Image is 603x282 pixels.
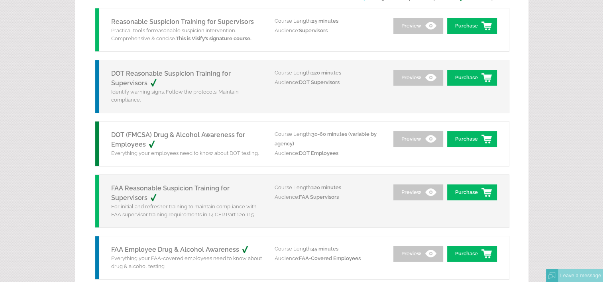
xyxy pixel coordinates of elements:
strong: This is Visify’s signature course. [176,35,251,41]
span: FAA Supervisors [299,194,339,200]
a: Preview [393,131,443,147]
a: Preview [393,246,443,262]
span: DOT Supervisors [299,79,340,85]
p: Audience: [275,149,382,158]
p: Audience: [275,78,382,87]
a: FAA Reasonable Suspicion Training for Supervisors [111,184,230,202]
a: Purchase [447,18,497,34]
span: 120 minutes [312,70,341,76]
span: reasonable suspicion intervention. Comprehensive & concise. [111,27,251,41]
p: Course Length: [275,183,382,192]
p: Everything your FAA-covered employees need to know about drug & alcohol testing [111,255,263,270]
a: Purchase [447,184,497,200]
p: Everything your employees need to know about DOT testing. [111,149,263,157]
a: DOT Reasonable Suspicion Training for Supervisors [111,70,231,87]
p: Audience: [275,192,382,202]
a: Preview [393,70,443,86]
span: 25 minutes [312,18,338,24]
img: Offline [548,272,556,279]
p: Practical tools for [111,27,263,43]
a: Preview [393,18,443,34]
a: FAA Employee Drug & Alcohol Awareness [111,246,257,253]
a: Purchase [447,131,497,147]
span: FAA-Covered Employees [299,255,361,261]
span: For initial and refresher training to maintain compliance with FAA supervisor training requiremen... [111,204,257,217]
p: Course Length: [275,129,382,149]
span: 30-60 minutes (variable by agency) [275,131,377,147]
a: Reasonable Suspicion Training for Supervisors [111,18,254,25]
p: Course Length: [275,68,382,78]
p: Identify warning signs. Follow the protocols. Maintain compliance. [111,88,263,104]
span: 120 minutes [312,184,341,190]
p: Audience: [275,254,382,263]
a: Purchase [447,246,497,262]
p: Audience: [275,26,382,35]
a: Purchase [447,70,497,86]
span: DOT Employees [299,150,338,156]
a: Preview [393,184,443,200]
p: Course Length: [275,244,382,254]
div: Leave a message [558,269,603,282]
a: DOT (FMCSA) Drug & Alcohol Awareness for Employees [111,131,245,148]
span: 45 minutes [312,246,338,252]
span: Supervisors [299,27,328,33]
p: Course Length: [275,16,382,26]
